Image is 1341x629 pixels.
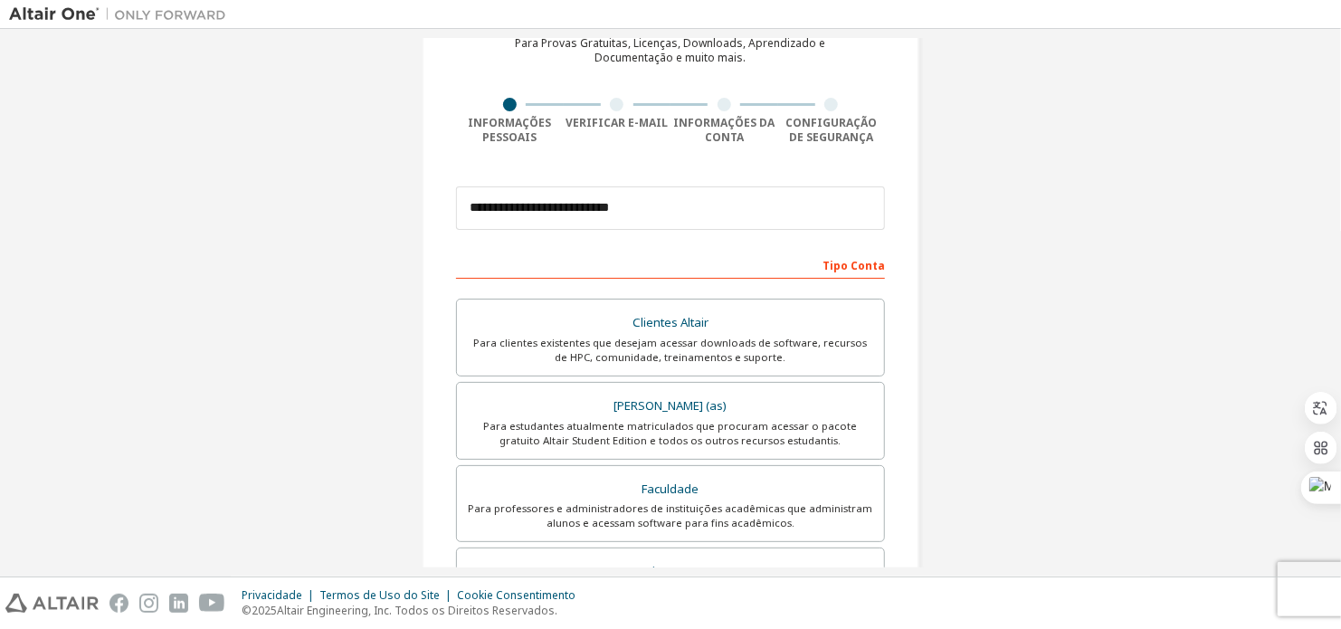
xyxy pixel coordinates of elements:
[456,250,885,279] div: Tipo Conta
[242,588,319,603] div: Privacidade
[778,116,886,145] div: Configuração de segurança
[564,116,671,130] div: Verificar E-mail
[468,477,873,502] div: Faculdade
[516,36,826,65] div: Para Provas Gratuitas, Licenças, Downloads, Aprendizado e Documentação e muito mais.
[242,603,586,618] p: © 2025 Altair Engineering, Inc. Todos os Direitos Reservados.
[199,594,225,613] img: youtube.svg
[468,419,873,448] div: Para estudantes atualmente matriculados que procuram acessar o pacote gratuito Altair Student Edi...
[9,5,235,24] img: Altair One
[468,310,873,336] div: Clientes Altair
[109,594,128,613] img: facebook.svg
[468,336,873,365] div: Para clientes existentes que desejam acessar downloads de software, recursos de HPC, comunidade, ...
[457,588,586,603] div: Cookie Consentimento
[456,116,564,145] div: Informações Pessoais
[5,594,99,613] img: altair_logo.svg
[468,559,873,585] div: Todos outros
[670,116,778,145] div: Informações da conta
[139,594,158,613] img: instagram.svg
[319,588,457,603] div: Termos de Uso do Site
[169,594,188,613] img: linkedin.svg
[468,501,873,530] div: Para professores e administradores de instituições acadêmicas que administram alunos e acessam so...
[468,394,873,419] div: [PERSON_NAME] (as)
